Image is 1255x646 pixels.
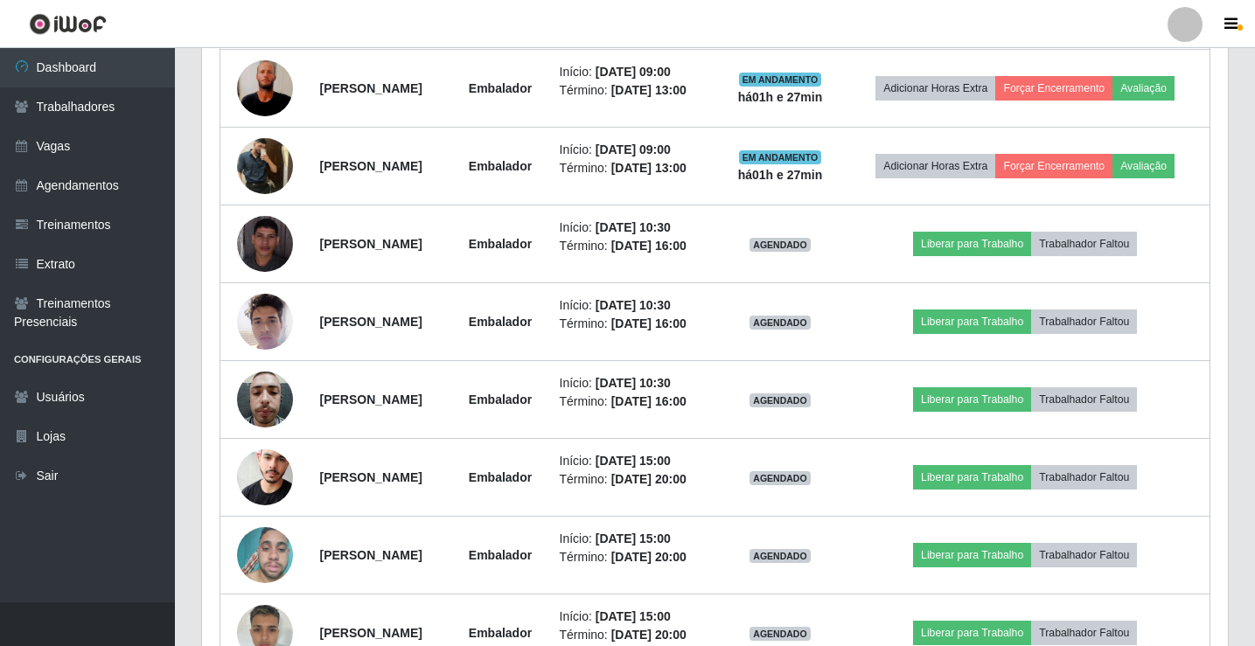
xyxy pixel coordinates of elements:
li: Início: [560,452,709,470]
time: [DATE] 16:00 [611,394,687,408]
li: Término: [560,392,709,411]
li: Término: [560,470,709,489]
strong: [PERSON_NAME] [319,81,422,95]
img: 1745620439120.jpeg [237,129,293,203]
strong: Embalador [469,392,532,406]
time: [DATE] 10:30 [596,298,671,312]
li: Início: [560,296,709,315]
img: 1703544280650.jpeg [237,434,293,519]
li: Início: [560,374,709,392]
li: Início: [560,530,709,548]
button: Trabalhador Faltou [1031,232,1137,256]
time: [DATE] 16:00 [611,316,687,330]
li: Início: [560,63,709,81]
li: Término: [560,548,709,566]
button: Liberar para Trabalho [913,387,1031,412]
span: AGENDADO [750,471,811,485]
img: 1692486296584.jpeg [237,216,293,272]
strong: [PERSON_NAME] [319,548,422,562]
strong: Embalador [469,548,532,562]
span: AGENDADO [750,238,811,252]
button: Trabalhador Faltou [1031,543,1137,567]
strong: [PERSON_NAME] [319,159,422,173]
button: Trabalhador Faltou [1031,465,1137,490]
li: Término: [560,315,709,333]
time: [DATE] 15:00 [596,531,671,545]
time: [DATE] 09:00 [596,142,671,156]
li: Término: [560,237,709,255]
img: 1725546046209.jpeg [237,284,293,358]
time: [DATE] 20:00 [611,628,687,642]
time: [DATE] 15:00 [596,609,671,623]
button: Avaliação [1112,76,1175,101]
time: [DATE] 13:00 [611,83,687,97]
strong: Embalador [469,237,532,251]
button: Forçar Encerramento [995,154,1112,178]
strong: Embalador [469,315,532,329]
button: Avaliação [1112,154,1175,178]
img: 1742686144384.jpeg [237,362,293,436]
img: 1748551724527.jpeg [237,518,293,593]
li: Início: [560,141,709,159]
time: [DATE] 09:00 [596,65,671,79]
button: Liberar para Trabalho [913,309,1031,334]
time: [DATE] 15:00 [596,454,671,468]
button: Liberar para Trabalho [913,232,1031,256]
button: Adicionar Horas Extra [875,154,995,178]
span: AGENDADO [750,627,811,641]
time: [DATE] 10:30 [596,220,671,234]
span: AGENDADO [750,316,811,330]
li: Término: [560,81,709,100]
button: Liberar para Trabalho [913,621,1031,645]
strong: [PERSON_NAME] [319,392,422,406]
strong: [PERSON_NAME] [319,237,422,251]
img: CoreUI Logo [29,13,107,35]
time: [DATE] 10:30 [596,376,671,390]
button: Adicionar Horas Extra [875,76,995,101]
li: Término: [560,159,709,177]
time: [DATE] 20:00 [611,472,687,486]
button: Forçar Encerramento [995,76,1112,101]
strong: Embalador [469,159,532,173]
time: [DATE] 16:00 [611,239,687,253]
span: EM ANDAMENTO [739,150,822,164]
time: [DATE] 13:00 [611,161,687,175]
button: Trabalhador Faltou [1031,387,1137,412]
span: AGENDADO [750,393,811,407]
strong: há 01 h e 27 min [738,90,823,104]
button: Liberar para Trabalho [913,465,1031,490]
strong: [PERSON_NAME] [319,470,422,484]
span: AGENDADO [750,549,811,563]
li: Início: [560,219,709,237]
strong: há 01 h e 27 min [738,168,823,182]
button: Liberar para Trabalho [913,543,1031,567]
button: Trabalhador Faltou [1031,309,1137,334]
button: Trabalhador Faltou [1031,621,1137,645]
span: EM ANDAMENTO [739,73,822,87]
strong: Embalador [469,81,532,95]
li: Término: [560,626,709,644]
strong: Embalador [469,470,532,484]
li: Início: [560,608,709,626]
strong: [PERSON_NAME] [319,626,422,640]
strong: Embalador [469,626,532,640]
img: 1751591398028.jpeg [237,26,293,150]
strong: [PERSON_NAME] [319,315,422,329]
time: [DATE] 20:00 [611,550,687,564]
